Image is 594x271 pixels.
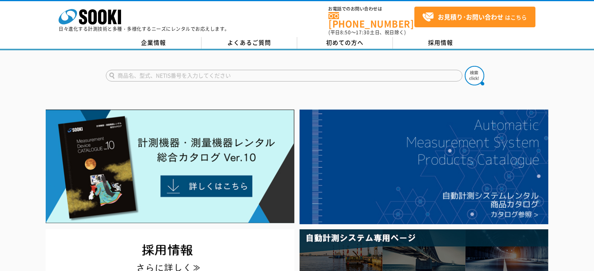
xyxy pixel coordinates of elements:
[422,11,527,23] span: はこちら
[414,7,535,27] a: お見積り･お問い合わせはこちら
[300,110,548,224] img: 自動計測システムカタログ
[438,12,503,21] strong: お見積り･お問い合わせ
[328,12,414,28] a: [PHONE_NUMBER]
[59,27,230,31] p: 日々進化する計測技術と多種・多様化するニーズにレンタルでお応えします。
[106,37,202,49] a: 企業情報
[340,29,351,36] span: 8:50
[328,7,414,11] span: お電話でのお問い合わせは
[393,37,489,49] a: 採用情報
[202,37,297,49] a: よくあるご質問
[328,29,406,36] span: (平日 ～ 土日、祝日除く)
[356,29,370,36] span: 17:30
[465,66,484,85] img: btn_search.png
[106,70,462,81] input: 商品名、型式、NETIS番号を入力してください
[46,110,294,223] img: Catalog Ver10
[297,37,393,49] a: 初めての方へ
[326,38,364,47] span: 初めての方へ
